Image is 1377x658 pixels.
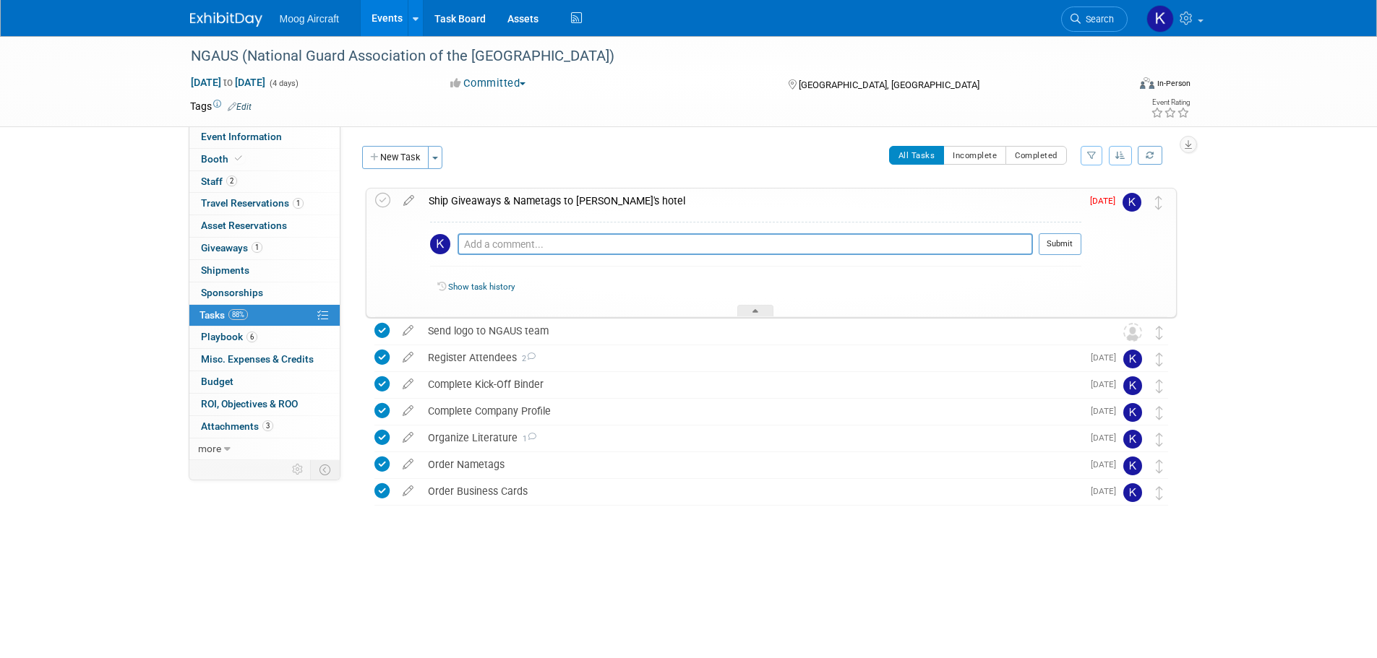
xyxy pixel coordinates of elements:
[1123,483,1142,502] img: Kelsey Blackley
[1042,75,1191,97] div: Event Format
[201,197,304,209] span: Travel Reservations
[1091,433,1123,443] span: [DATE]
[395,458,421,471] a: edit
[421,452,1082,477] div: Order Nametags
[1090,196,1123,206] span: [DATE]
[421,399,1082,423] div: Complete Company Profile
[201,398,298,410] span: ROI, Objectives & ROO
[362,146,429,169] button: New Task
[1156,459,1163,473] i: Move task
[1123,350,1142,368] img: Kelsey Blackley
[421,319,1094,343] div: Send logo to NGAUS team
[1091,379,1123,389] span: [DATE]
[518,434,536,443] span: 1
[190,76,266,89] span: [DATE] [DATE]
[395,404,421,417] a: edit
[201,220,287,231] span: Asset Reservations
[1155,196,1162,209] i: Move task
[395,324,421,337] a: edit
[1005,146,1067,165] button: Completed
[189,371,340,393] a: Budget
[280,13,339,25] span: Moog Aircraft
[228,309,248,320] span: 88%
[1123,376,1142,395] img: Kelsey Blackley
[189,215,340,237] a: Asset Reservations
[198,443,221,454] span: more
[189,238,340,259] a: Giveaways1
[189,126,340,148] a: Event Information
[1091,459,1123,469] span: [DATE]
[1039,233,1081,255] button: Submit
[1123,323,1142,342] img: Unassigned
[221,77,235,88] span: to
[189,193,340,215] a: Travel Reservations1
[395,485,421,498] a: edit
[395,378,421,391] a: edit
[201,376,233,387] span: Budget
[201,131,282,142] span: Event Information
[1123,193,1141,212] img: Kelsey Blackley
[246,332,257,342] span: 6
[1138,146,1162,165] a: Refresh
[1151,99,1190,106] div: Event Rating
[1146,5,1174,33] img: Kelsey Blackley
[1091,406,1123,416] span: [DATE]
[268,79,299,88] span: (4 days)
[200,309,248,321] span: Tasks
[226,176,237,186] span: 2
[201,420,273,432] span: Attachments
[189,260,340,282] a: Shipments
[1123,430,1142,449] img: Kelsey Blackley
[201,353,314,365] span: Misc. Expenses & Credits
[1123,403,1142,422] img: Kelsey Blackley
[1156,352,1163,366] i: Move task
[448,282,515,292] a: Show task history
[189,349,340,371] a: Misc. Expenses & Credits
[252,242,262,253] span: 1
[201,153,245,165] span: Booth
[421,372,1082,397] div: Complete Kick-Off Binder
[1156,433,1163,446] i: Move task
[186,43,1106,69] div: NGAUS (National Guard Association of the [GEOGRAPHIC_DATA])
[293,198,304,209] span: 1
[189,305,340,326] a: Tasks88%
[1123,456,1142,475] img: Kelsey Blackley
[1157,78,1191,89] div: In-Person
[190,12,262,27] img: ExhibitDay
[1091,352,1123,363] span: [DATE]
[201,176,237,187] span: Staff
[189,394,340,415] a: ROI, Objectives & ROO
[396,194,421,207] a: edit
[189,438,340,460] a: more
[1156,406,1163,420] i: Move task
[310,460,340,479] td: Toggle Event Tabs
[201,331,257,342] span: Playbook
[889,146,945,165] button: All Tasks
[201,287,263,298] span: Sponsorships
[395,431,421,444] a: edit
[421,189,1081,213] div: Ship Giveaways & Nametags to [PERSON_NAME]'s hotel
[228,102,252,112] a: Edit
[421,479,1082,503] div: Order Business Cards
[286,460,311,479] td: Personalize Event Tab Strip
[445,76,531,91] button: Committed
[201,264,249,276] span: Shipments
[262,420,273,431] span: 3
[1156,326,1163,339] i: Move task
[395,351,421,364] a: edit
[1140,77,1154,89] img: Format-Inperson.png
[189,326,340,348] a: Playbook6
[235,155,242,163] i: Booth reservation complete
[189,282,340,304] a: Sponsorships
[421,345,1082,370] div: Register Attendees
[1061,7,1128,32] a: Search
[1081,14,1114,25] span: Search
[943,146,1006,165] button: Incomplete
[1156,379,1163,393] i: Move task
[1091,486,1123,496] span: [DATE]
[189,416,340,438] a: Attachments3
[421,425,1082,450] div: Organize Literature
[799,79,979,90] span: [GEOGRAPHIC_DATA], [GEOGRAPHIC_DATA]
[1156,486,1163,500] i: Move task
[190,99,252,113] td: Tags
